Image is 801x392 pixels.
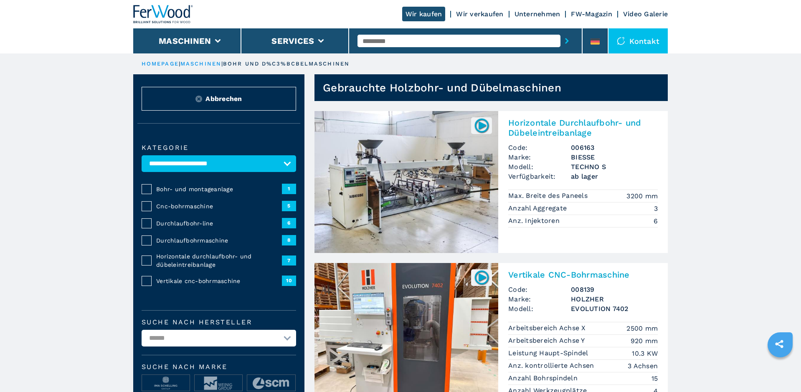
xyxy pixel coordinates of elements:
button: Maschinen [159,36,211,46]
span: Horizontale durchlaufbohr- und dübeleintreibanlage [156,252,282,269]
em: 3 Achsen [628,361,658,371]
p: Anzahl Bohrspindeln [508,374,580,383]
em: 3 [654,204,658,213]
span: 7 [282,255,296,266]
label: Suche nach Hersteller [142,319,296,326]
label: Kategorie [142,144,296,151]
span: Durchlaufbohrmaschine [156,236,282,245]
img: Horizontale Durchlaufbohr- und Dübeleintreibanlage BIESSE TECHNO S [314,111,498,253]
span: 8 [282,235,296,245]
a: Wir kaufen [402,7,446,21]
div: Kontakt [608,28,668,53]
img: Reset [195,96,202,102]
h3: EVOLUTION 7402 [571,304,658,314]
span: Abbrechen [205,94,242,104]
span: Vertikale cnc-bohrmaschine [156,277,282,285]
span: Modell: [508,162,571,172]
img: Ferwood [133,5,193,23]
span: 1 [282,184,296,194]
span: Marke: [508,294,571,304]
h3: TECHNO S [571,162,658,172]
p: Anz. kontrollierte Achsen [508,361,596,370]
img: 006163 [474,117,490,134]
p: Anz. Injektoren [508,216,562,225]
span: Verfügbarkeit: [508,172,571,181]
span: 5 [282,201,296,211]
a: Horizontale Durchlaufbohr- und Dübeleintreibanlage BIESSE TECHNO S006163Horizontale Durchlaufbohr... [314,111,668,253]
h3: 006163 [571,143,658,152]
span: Code: [508,285,571,294]
span: Marke: [508,152,571,162]
h2: Horizontale Durchlaufbohr- und Dübeleintreibanlage [508,118,658,138]
span: ab lager [571,172,658,181]
img: image [195,375,242,392]
span: 6 [282,218,296,228]
em: 6 [654,216,658,226]
span: Bohr- und montageanlage [156,185,282,193]
button: submit-button [560,31,573,51]
a: HOMEPAGE [142,61,179,67]
p: Arbeitsbereich Achse X [508,324,588,333]
button: Services [271,36,314,46]
em: 3200 mm [626,191,658,201]
iframe: Chat [766,354,795,386]
em: 15 [651,374,658,383]
a: Unternehmen [515,10,560,18]
a: Wir verkaufen [456,10,503,18]
img: Kontakt [617,37,625,45]
a: maschinen [180,61,221,67]
p: Max. Breite des Paneels [508,191,590,200]
span: Cnc-bohrmaschine [156,202,282,210]
p: Leistung Haupt-Spindel [508,349,591,358]
span: Durchlaufbohr-line [156,219,282,228]
em: 2500 mm [626,324,658,333]
em: 920 mm [631,336,658,346]
span: Modell: [508,304,571,314]
span: 10 [282,276,296,286]
span: | [179,61,180,67]
span: | [221,61,223,67]
em: 10.3 KW [632,349,658,358]
img: image [142,375,190,392]
h3: BIESSE [571,152,658,162]
p: Arbeitsbereich Achse Y [508,336,587,345]
h3: 008139 [571,285,658,294]
h2: Vertikale CNC-Bohrmaschine [508,270,658,280]
a: Video Galerie [623,10,668,18]
a: sharethis [769,334,790,354]
p: Anzahl Aggregate [508,204,569,213]
span: Code: [508,143,571,152]
h3: HOLZHER [571,294,658,304]
img: 008139 [474,269,490,286]
p: bohr und d%C3%BCbelmaschinen [223,60,350,68]
button: ResetAbbrechen [142,87,296,111]
a: FW-Magazin [571,10,612,18]
h1: Gebrauchte Holzbohr- und Dübelmaschinen [323,81,561,94]
span: Suche nach Marke [142,364,296,370]
img: image [247,375,295,392]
